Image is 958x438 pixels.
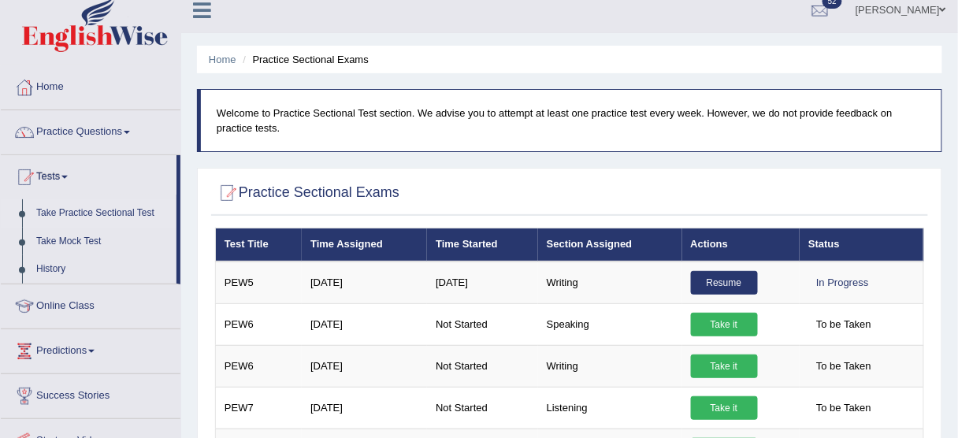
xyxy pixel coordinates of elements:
[29,228,176,256] a: Take Mock Test
[216,345,303,387] td: PEW6
[691,271,758,295] a: Resume
[302,228,427,262] th: Time Assigned
[427,387,538,429] td: Not Started
[1,329,180,369] a: Predictions
[1,65,180,105] a: Home
[538,303,682,345] td: Speaking
[682,228,800,262] th: Actions
[1,284,180,324] a: Online Class
[29,255,176,284] a: History
[29,199,176,228] a: Take Practice Sectional Test
[808,354,879,378] span: To be Taken
[209,54,236,65] a: Home
[691,354,758,378] a: Take it
[239,52,369,67] li: Practice Sectional Exams
[427,345,538,387] td: Not Started
[538,262,682,304] td: Writing
[1,374,180,414] a: Success Stories
[302,262,427,304] td: [DATE]
[808,271,876,295] div: In Progress
[427,303,538,345] td: Not Started
[216,303,303,345] td: PEW6
[808,313,879,336] span: To be Taken
[538,345,682,387] td: Writing
[302,345,427,387] td: [DATE]
[538,387,682,429] td: Listening
[538,228,682,262] th: Section Assigned
[217,106,926,135] p: Welcome to Practice Sectional Test section. We advise you to attempt at least one practice test e...
[215,181,399,205] h2: Practice Sectional Exams
[1,155,176,195] a: Tests
[302,303,427,345] td: [DATE]
[808,396,879,420] span: To be Taken
[691,396,758,420] a: Take it
[216,262,303,304] td: PEW5
[800,228,923,262] th: Status
[1,110,180,150] a: Practice Questions
[302,387,427,429] td: [DATE]
[216,387,303,429] td: PEW7
[216,228,303,262] th: Test Title
[427,262,538,304] td: [DATE]
[691,313,758,336] a: Take it
[427,228,538,262] th: Time Started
